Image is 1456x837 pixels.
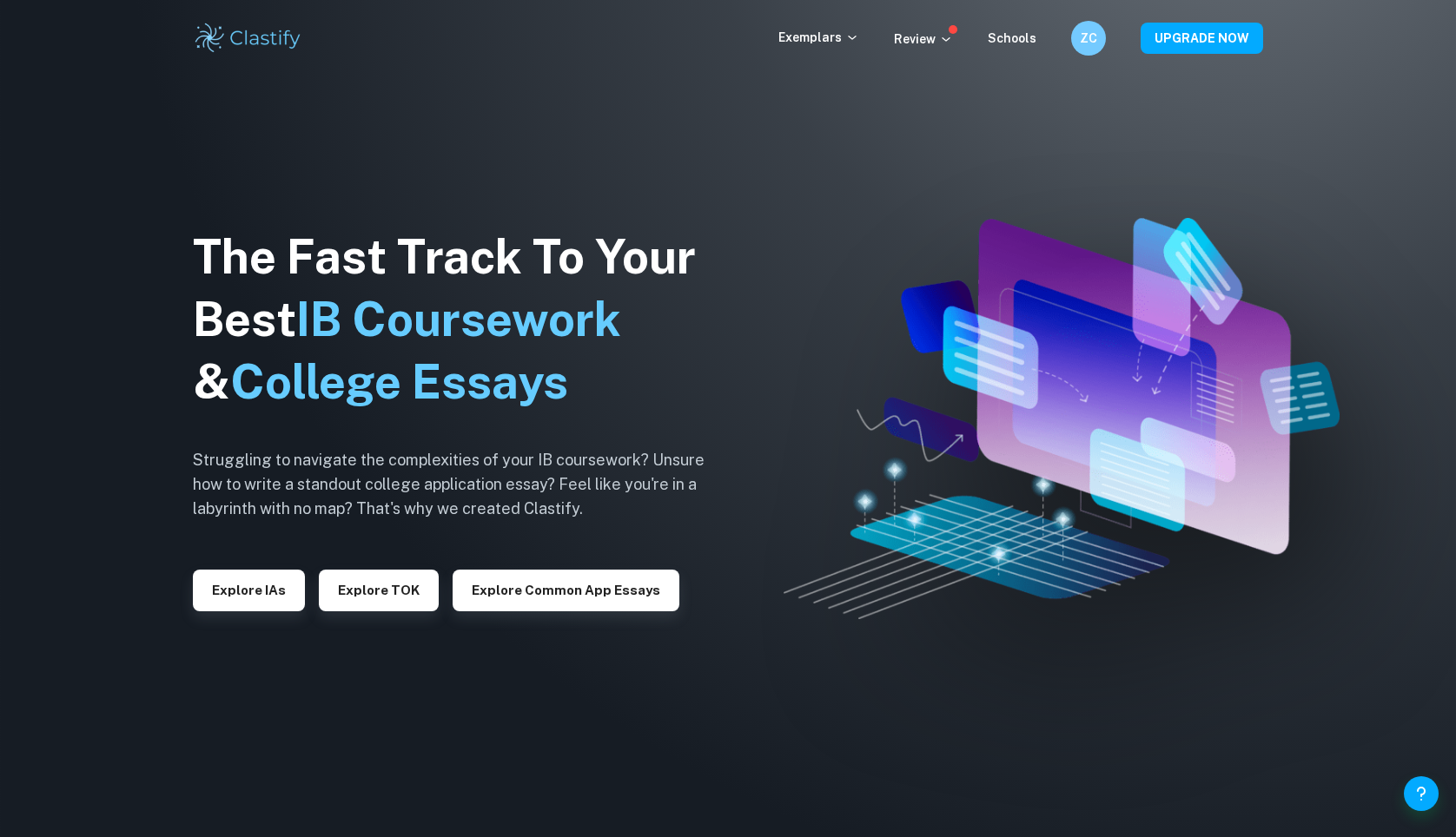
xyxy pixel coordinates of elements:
button: Explore Common App essays [453,570,679,611]
h6: ZC [1079,29,1099,48]
button: UPGRADE NOW [1141,23,1263,54]
p: Review [894,30,953,49]
h6: Struggling to navigate the complexities of your IB coursework? Unsure how to write a standout col... [193,448,731,521]
button: Explore TOK [319,570,439,611]
button: ZC [1071,21,1106,56]
a: Explore TOK [319,581,439,597]
a: Explore Common App essays [453,581,679,597]
button: Explore IAs [193,570,305,611]
span: College Essays [230,354,568,409]
a: Schools [988,31,1036,45]
button: Help and Feedback [1404,776,1439,811]
img: Clastify logo [193,21,303,56]
span: IB Coursework [296,292,621,346]
a: Explore IAs [193,581,305,597]
h1: The Fast Track To Your Best & [193,226,731,413]
p: Exemplars [778,28,859,47]
img: Clastify hero [784,218,1340,620]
